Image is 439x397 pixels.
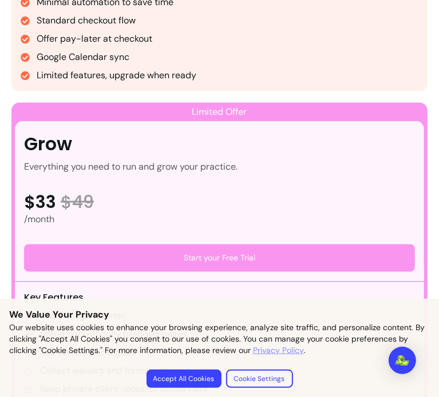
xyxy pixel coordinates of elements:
span: Key Features [24,291,84,304]
div: Open Intercom Messenger [389,347,416,374]
span: $33 [24,192,56,212]
span: $ 49 [61,192,94,212]
a: Start your Free Trial [24,244,415,272]
div: Limited Offer [15,103,424,121]
div: /month [24,212,415,226]
div: Everything you need to run and grow your practice. [24,160,238,174]
p: Our website uses cookies to enhance your browsing experience, analyze site traffic, and personali... [9,322,430,356]
div: Grow [24,130,72,158]
button: Cookie Settings [226,370,293,388]
p: We Value Your Privacy [9,308,430,322]
li: Standard checkout flow [37,14,418,27]
li: Limited features, upgrade when ready [37,69,418,82]
li: Google Calendar sync [37,50,418,64]
button: Accept All Cookies [147,370,222,388]
li: Offer pay-later at checkout [37,32,418,46]
a: Privacy Policy [253,344,304,356]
